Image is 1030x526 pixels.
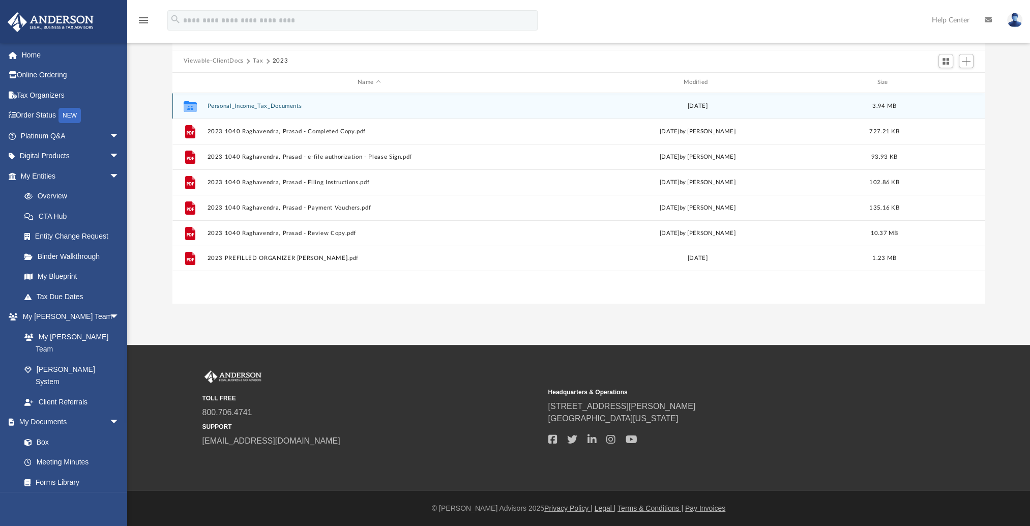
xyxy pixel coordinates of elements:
button: 2023 PREFILLED ORGANIZER [PERSON_NAME].pdf [207,255,531,261]
span: 93.93 KB [871,154,897,159]
a: Binder Walkthrough [14,246,135,267]
small: Headquarters & Operations [548,388,887,397]
span: 1.23 MB [872,255,896,261]
span: arrow_drop_down [109,166,130,187]
a: My Documentsarrow_drop_down [7,412,130,432]
a: Privacy Policy | [544,504,593,512]
div: [DATE] [536,254,860,263]
div: [DATE] by [PERSON_NAME] [536,228,860,238]
a: Home [7,45,135,65]
button: 2023 [273,56,288,66]
span: arrow_drop_down [109,146,130,167]
div: NEW [58,108,81,123]
div: Name [207,78,531,87]
i: menu [137,14,150,26]
a: Order StatusNEW [7,105,135,126]
a: Pay Invoices [685,504,725,512]
i: search [170,14,181,25]
a: Digital Productsarrow_drop_down [7,146,135,166]
span: 135.16 KB [869,204,899,210]
a: 800.706.4741 [202,408,252,417]
div: grid [172,93,985,304]
div: [DATE] by [PERSON_NAME] [536,178,860,187]
div: Size [864,78,904,87]
a: Forms Library [14,472,125,492]
a: Meeting Minutes [14,452,130,473]
div: [DATE] by [PERSON_NAME] [536,152,860,161]
button: Viewable-ClientDocs [184,56,244,66]
div: id [909,78,980,87]
button: Tax [253,56,263,66]
a: Client Referrals [14,392,130,412]
small: SUPPORT [202,422,541,431]
img: Anderson Advisors Platinum Portal [202,370,263,384]
a: [GEOGRAPHIC_DATA][US_STATE] [548,414,679,423]
a: Overview [14,186,135,207]
button: Switch to Grid View [938,54,954,68]
button: 2023 1040 Raghavendra, Prasad - Review Copy.pdf [207,229,531,236]
img: Anderson Advisors Platinum Portal [5,12,97,32]
a: [STREET_ADDRESS][PERSON_NAME] [548,402,696,411]
a: menu [137,19,150,26]
button: Personal_Income_Tax_Documents [207,102,531,109]
span: 727.21 KB [869,128,899,134]
a: My [PERSON_NAME] Teamarrow_drop_down [7,307,130,327]
a: My Entitiesarrow_drop_down [7,166,135,186]
div: id [177,78,202,87]
span: arrow_drop_down [109,307,130,328]
a: [PERSON_NAME] System [14,359,130,392]
div: © [PERSON_NAME] Advisors 2025 [127,503,1030,514]
a: Tax Due Dates [14,286,135,307]
a: Online Ordering [7,65,135,85]
span: 102.86 KB [869,179,899,185]
a: Terms & Conditions | [617,504,683,512]
span: 3.94 MB [872,103,896,108]
a: Legal | [595,504,616,512]
div: [DATE] by [PERSON_NAME] [536,127,860,136]
span: 10.37 MB [870,230,898,236]
small: TOLL FREE [202,394,541,403]
button: 2023 1040 Raghavendra, Prasad - Payment Vouchers.pdf [207,204,531,211]
img: User Pic [1007,13,1022,27]
button: 2023 1040 Raghavendra, Prasad - e-file authorization - Please Sign.pdf [207,153,531,160]
a: Tax Organizers [7,85,135,105]
a: Entity Change Request [14,226,135,247]
span: arrow_drop_down [109,126,130,147]
a: Box [14,432,125,452]
div: [DATE] by [PERSON_NAME] [536,203,860,212]
button: Add [959,54,974,68]
div: Modified [535,78,859,87]
div: [DATE] [536,101,860,110]
a: My [PERSON_NAME] Team [14,327,125,359]
button: 2023 1040 Raghavendra, Prasad - Filing Instructions.pdf [207,179,531,185]
a: Platinum Q&Aarrow_drop_down [7,126,135,146]
span: arrow_drop_down [109,412,130,433]
button: 2023 1040 Raghavendra, Prasad - Completed Copy.pdf [207,128,531,134]
a: My Blueprint [14,267,130,287]
a: CTA Hub [14,206,135,226]
a: [EMAIL_ADDRESS][DOMAIN_NAME] [202,436,340,445]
